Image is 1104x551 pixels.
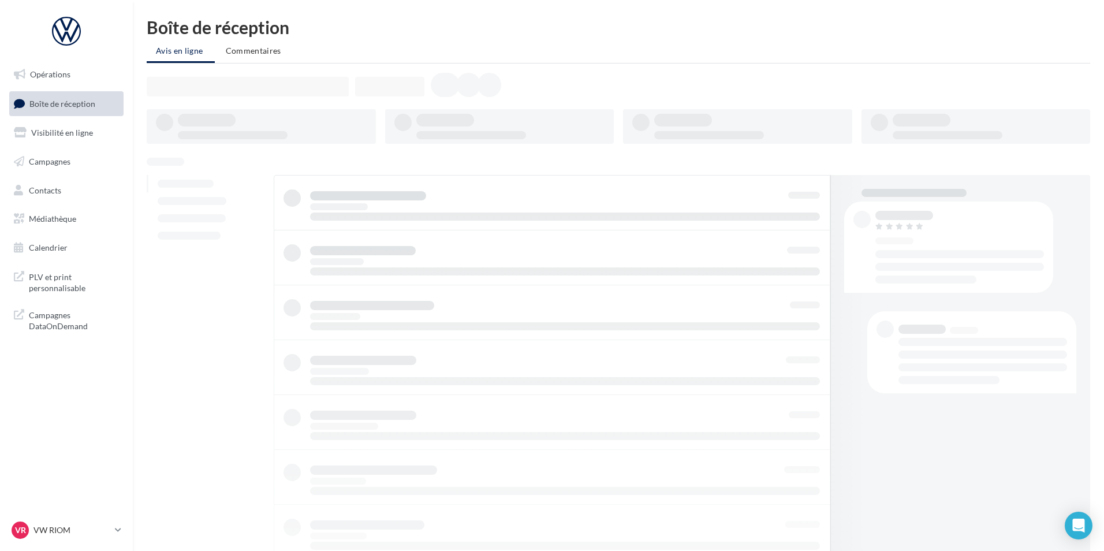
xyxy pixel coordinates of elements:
[147,18,1090,36] div: Boîte de réception
[7,121,126,145] a: Visibilité en ligne
[7,265,126,299] a: PLV et print personnalisable
[33,524,110,536] p: VW RIOM
[7,91,126,116] a: Boîte de réception
[29,157,70,166] span: Campagnes
[29,185,61,195] span: Contacts
[29,243,68,252] span: Calendrier
[7,207,126,231] a: Médiathèque
[29,214,76,224] span: Médiathèque
[226,46,281,55] span: Commentaires
[7,178,126,203] a: Contacts
[29,269,119,294] span: PLV et print personnalisable
[29,307,119,332] span: Campagnes DataOnDemand
[7,236,126,260] a: Calendrier
[7,62,126,87] a: Opérations
[31,128,93,137] span: Visibilité en ligne
[1065,512,1092,539] div: Open Intercom Messenger
[15,524,26,536] span: VR
[7,150,126,174] a: Campagnes
[30,69,70,79] span: Opérations
[9,519,124,541] a: VR VW RIOM
[7,303,126,337] a: Campagnes DataOnDemand
[29,98,95,108] span: Boîte de réception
